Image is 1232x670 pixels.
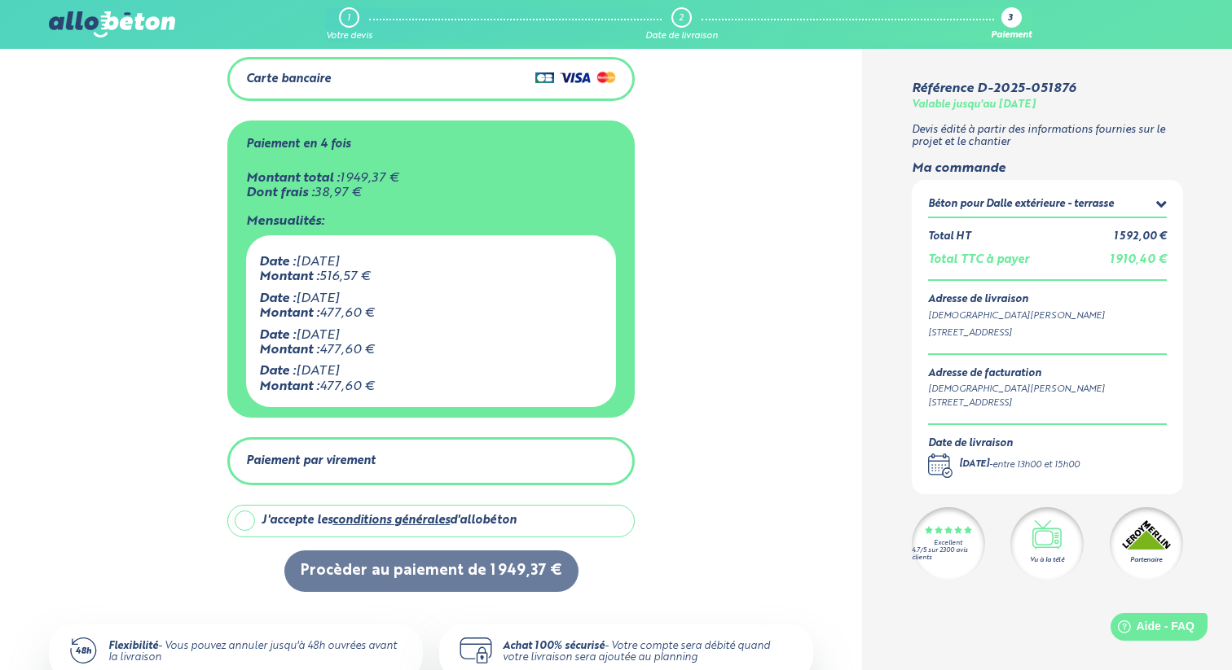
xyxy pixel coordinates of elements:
[928,368,1105,380] div: Adresse de facturation
[928,253,1029,267] div: Total TTC à payer
[1114,231,1167,243] div: 1 592,00 €
[246,215,324,228] span: Mensualités:
[1030,556,1064,566] div: Vu à la télé
[108,641,403,664] div: - Vous pouvez annuler jusqu'à 48h ouvrées avant la livraison
[928,295,1167,307] div: Adresse de livraison
[912,547,985,562] div: 4.7/5 sur 2300 avis clients
[246,454,376,468] div: Paiement par virement
[246,72,331,86] div: Carte bancaire
[928,309,1167,323] div: [DEMOGRAPHIC_DATA][PERSON_NAME]
[259,255,603,269] div: [DATE]
[259,307,319,320] span: Montant :
[49,11,174,37] img: allobéton
[259,365,296,378] span: Date :
[284,550,579,592] button: Procèder au paiement de 1 949,37 €
[912,162,1183,177] div: Ma commande
[679,13,684,24] div: 2
[246,186,616,200] div: 38,97 €
[246,138,350,151] div: Paiement en 4 fois
[912,81,1076,96] div: Référence D-2025-051876
[928,438,1080,450] div: Date de livraison
[928,326,1167,340] div: [STREET_ADDRESS]
[259,328,603,343] div: [DATE]
[259,291,603,306] div: [DATE]
[246,186,315,199] span: Dont frais :
[645,7,718,42] a: 2 Date de livraison
[246,172,340,185] span: Montant total :
[259,306,603,321] div: 477,60 €
[928,196,1167,217] summary: Béton pour Dalle extérieure - terrasse
[246,171,616,186] div: 1 949,37 €
[503,641,794,664] div: - Votre compte sera débité quand votre livraison sera ajoutée au planning
[259,329,296,342] span: Date :
[262,514,517,528] div: J'accepte les d'allobéton
[928,383,1105,397] div: [DEMOGRAPHIC_DATA][PERSON_NAME]
[259,292,296,305] span: Date :
[332,515,450,526] a: conditions générales
[928,396,1105,410] div: [STREET_ADDRESS]
[959,458,1080,472] div: -
[1110,254,1167,265] span: 1 910,40 €
[503,641,605,651] strong: Achat 100% sécurisé
[1008,14,1013,24] div: 3
[1130,556,1162,566] div: Partenaire
[959,458,989,472] div: [DATE]
[535,68,616,87] img: Cartes de crédit
[991,7,1032,42] a: 3 Paiement
[259,269,603,284] div: 516,57 €
[259,256,296,269] span: Date :
[991,31,1032,42] div: Paiement
[259,344,319,357] span: Montant :
[259,364,603,379] div: [DATE]
[259,270,319,283] span: Montant :
[645,31,718,42] div: Date de livraison
[928,231,970,243] div: Total HT
[108,641,158,651] strong: Flexibilité
[912,125,1183,148] p: Devis édité à partir des informations fournies sur le projet et le chantier
[928,199,1114,211] div: Béton pour Dalle extérieure - terrasse
[259,379,603,394] div: 477,60 €
[992,458,1080,472] div: entre 13h00 et 15h00
[347,13,350,24] div: 1
[326,31,372,42] div: Votre devis
[1087,607,1214,652] iframe: Help widget launcher
[912,99,1036,112] div: Valable jusqu'au [DATE]
[326,7,372,42] a: 1 Votre devis
[259,380,319,393] span: Montant :
[259,343,603,357] div: 477,60 €
[934,540,962,547] div: Excellent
